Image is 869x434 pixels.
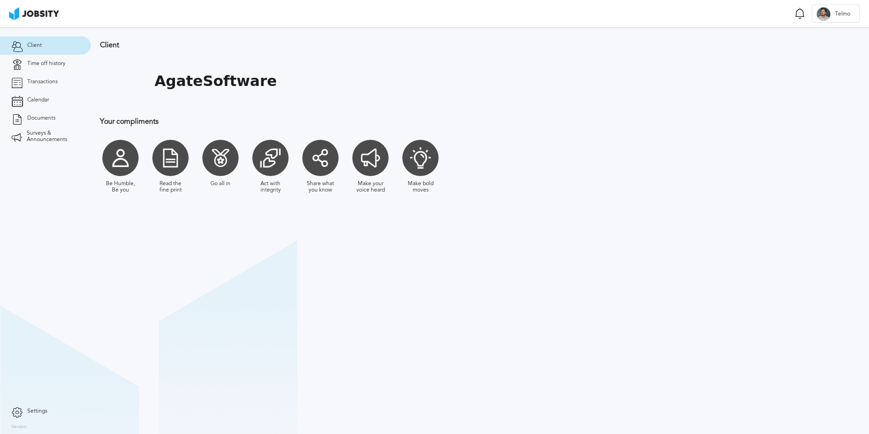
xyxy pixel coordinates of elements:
[155,181,186,193] div: Read the fine print
[210,181,230,187] div: Go all in
[100,41,593,49] h3: Client
[812,5,860,23] button: TTelmo
[817,7,830,21] div: T
[27,97,49,103] span: Calendar
[255,181,286,193] div: Act with integrity
[27,408,47,414] span: Settings
[355,181,386,193] div: Make your voice heard
[27,42,42,49] span: Client
[155,73,277,90] h1: AgateSoftware
[27,79,58,85] span: Transactions
[27,130,80,143] span: Surveys & Announcements
[405,181,436,193] div: Make bold moves
[830,11,855,17] span: Telmo
[11,424,28,430] label: Version:
[105,181,136,193] div: Be Humble, Be you
[27,115,55,121] span: Documents
[305,181,336,193] div: Share what you know
[100,117,593,126] h3: Your compliments
[27,61,65,67] span: Time off history
[9,7,59,20] img: ab4bad089aa723f57921c736e9817d99.png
